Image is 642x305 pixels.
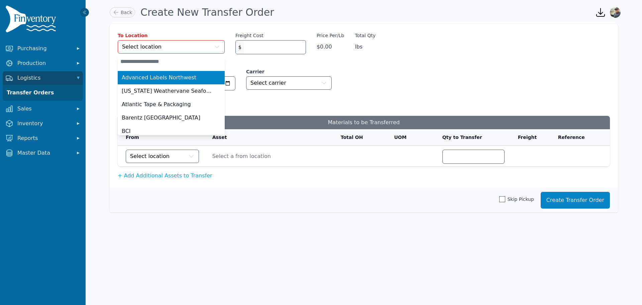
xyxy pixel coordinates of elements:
[122,74,196,82] span: Advanced Labels Northwest
[236,41,244,54] span: $
[118,32,225,39] label: To Location
[250,79,286,87] span: Select carrier
[118,172,212,180] button: + Add Additional Assets to Transfer
[122,100,191,108] span: Atlantic Tape & Packaging
[246,68,332,75] label: Carrier
[17,45,71,53] span: Purchasing
[386,129,434,146] th: UOM
[17,59,71,67] span: Production
[3,132,83,145] button: Reports
[122,87,213,95] span: [US_STATE] Weathervane Seafoods LLC
[541,192,610,209] button: Create Transfer Order
[17,120,71,128] span: Inventory
[204,129,333,146] th: Asset
[110,7,135,17] a: Back
[4,86,82,99] a: Transfer Orders
[130,152,170,160] span: Select location
[17,134,71,142] span: Reports
[333,129,386,146] th: Total OH
[122,114,200,122] span: Barentz [GEOGRAPHIC_DATA]
[246,76,332,90] button: Select carrier
[17,74,71,82] span: Logistics
[118,40,225,54] button: Select location
[355,32,376,39] label: Total Qty
[507,196,534,203] span: Skip Pickup
[510,129,550,146] th: Freight
[122,127,131,135] span: BCI
[235,32,263,39] label: Freight Cost
[3,57,83,70] button: Production
[3,71,83,85] button: Logistics
[434,129,510,146] th: Qty to Transfer
[355,43,376,51] span: lbs
[118,129,204,146] th: From
[212,148,327,160] span: Select a from location
[550,129,600,146] th: Reference
[610,7,621,18] img: Anthony Armesto
[126,150,199,163] button: Select location
[17,149,71,157] span: Master Data
[122,43,162,51] span: Select location
[317,43,344,51] span: $0.00
[17,105,71,113] span: Sales
[3,102,83,116] button: Sales
[3,117,83,130] button: Inventory
[140,6,274,18] h1: Create New Transfer Order
[3,146,83,160] button: Master Data
[317,32,344,39] label: Price Per/Lb
[118,116,610,129] h3: Materials to be Transferred
[3,42,83,55] button: Purchasing
[5,5,59,35] img: Finventory
[118,55,225,68] input: Select location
